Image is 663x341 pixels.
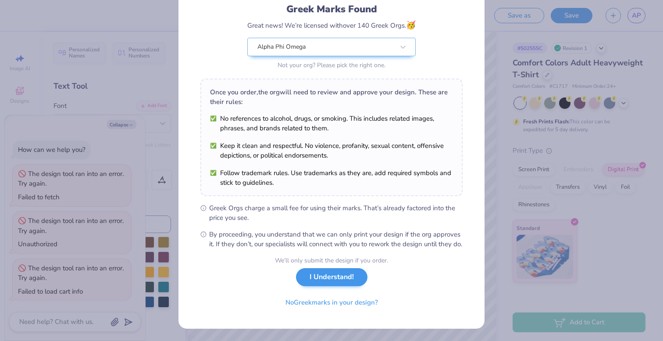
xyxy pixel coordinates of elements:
[210,168,453,187] li: Follow trademark rules. Use trademarks as they are, add required symbols and stick to guidelines.
[210,114,453,133] li: No references to alcohol, drugs, or smoking. This includes related images, phrases, and brands re...
[275,256,388,265] div: We’ll only submit the design if you order.
[278,294,385,312] button: NoGreekmarks in your design?
[247,19,416,31] div: Great news! We’re licensed with over 140 Greek Orgs.
[209,203,463,223] span: Greek Orgs charge a small fee for using their marks. That’s already factored into the price you see.
[247,2,416,16] div: Greek Marks Found
[210,87,453,107] div: Once you order, the org will need to review and approve your design. These are their rules:
[210,141,453,160] li: Keep it clean and respectful. No violence, profanity, sexual content, offensive depictions, or po...
[209,230,463,249] span: By proceeding, you understand that we can only print your design if the org approves it. If they ...
[406,20,416,30] span: 🥳
[296,268,367,286] button: I Understand!
[247,61,416,70] div: Not your org? Please pick the right one.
